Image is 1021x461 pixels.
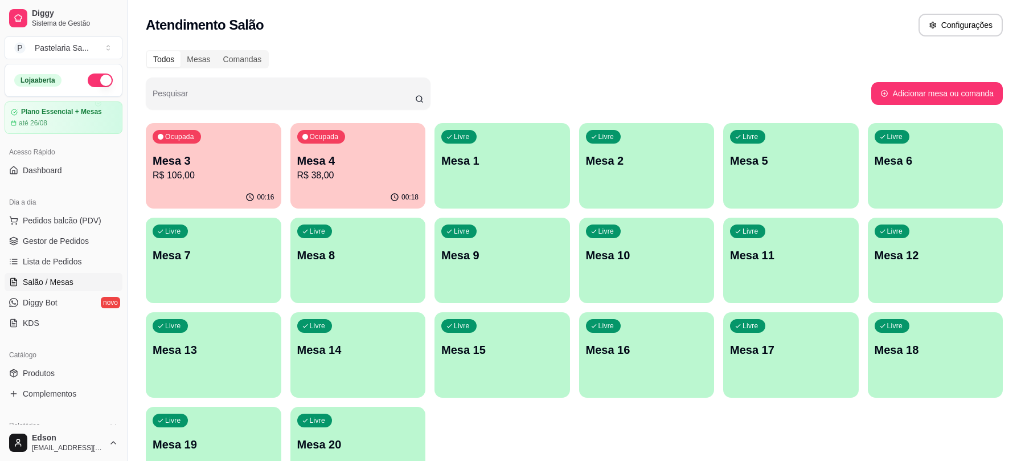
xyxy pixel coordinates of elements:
button: LivreMesa 12 [868,218,1003,303]
button: LivreMesa 7 [146,218,281,303]
span: Produtos [23,368,55,379]
span: Edson [32,433,104,443]
p: Livre [887,132,903,141]
p: Mesa 12 [875,247,997,263]
p: Livre [743,132,758,141]
h2: Atendimento Salão [146,16,264,34]
input: Pesquisar [153,92,415,104]
button: LivreMesa 8 [290,218,426,303]
span: P [14,42,26,54]
button: OcupadaMesa 4R$ 38,0000:18 [290,123,426,209]
p: Ocupada [310,132,339,141]
p: Livre [310,227,326,236]
button: LivreMesa 5 [723,123,859,209]
p: R$ 38,00 [297,169,419,182]
span: [EMAIL_ADDRESS][DOMAIN_NAME] [32,443,104,452]
p: Mesa 19 [153,436,274,452]
p: Livre [454,132,470,141]
a: Plano Essencial + Mesasaté 26/08 [5,101,122,134]
button: LivreMesa 13 [146,312,281,398]
article: Plano Essencial + Mesas [21,108,102,116]
a: Salão / Mesas [5,273,122,291]
p: 00:18 [401,193,419,202]
p: Mesa 16 [586,342,708,358]
button: LivreMesa 11 [723,218,859,303]
p: Mesa 14 [297,342,419,358]
p: Livre [165,321,181,331]
p: Mesa 2 [586,153,708,169]
div: Catálogo [5,346,122,364]
p: 00:16 [257,193,274,202]
p: Mesa 3 [153,153,274,169]
a: KDS [5,314,122,332]
p: Livre [743,321,758,331]
a: Produtos [5,364,122,382]
p: Mesa 13 [153,342,274,358]
p: Livre [598,321,614,331]
p: Mesa 20 [297,436,419,452]
span: KDS [23,317,39,329]
div: Acesso Rápido [5,143,122,161]
button: OcupadaMesa 3R$ 106,0000:16 [146,123,281,209]
button: LivreMesa 6 [868,123,1003,209]
button: LivreMesa 1 [434,123,570,209]
button: Edson[EMAIL_ADDRESS][DOMAIN_NAME] [5,429,122,456]
div: Comandas [217,51,268,67]
div: Pastelaria Sa ... [35,42,89,54]
p: Mesa 4 [297,153,419,169]
button: LivreMesa 10 [579,218,715,303]
p: Livre [887,321,903,331]
span: Gestor de Pedidos [23,235,89,247]
button: Configurações [919,14,1003,36]
p: Mesa 6 [875,153,997,169]
p: Livre [887,227,903,236]
article: até 26/08 [19,119,47,128]
p: Livre [454,321,470,331]
span: Relatórios [9,421,40,430]
p: Mesa 5 [730,153,852,169]
div: Dia a dia [5,193,122,211]
span: Dashboard [23,165,62,176]
p: Mesa 7 [153,247,274,263]
button: LivreMesa 16 [579,312,715,398]
div: Mesas [181,51,216,67]
span: Lista de Pedidos [23,256,82,267]
button: Pedidos balcão (PDV) [5,211,122,230]
button: LivreMesa 9 [434,218,570,303]
p: Livre [310,321,326,331]
a: Diggy Botnovo [5,293,122,312]
p: Mesa 18 [875,342,997,358]
p: Livre [598,132,614,141]
p: Mesa 11 [730,247,852,263]
p: Mesa 8 [297,247,419,263]
p: Ocupada [165,132,194,141]
div: Todos [147,51,181,67]
p: Livre [165,227,181,236]
p: Livre [165,416,181,425]
a: Complementos [5,385,122,403]
p: Mesa 1 [441,153,563,169]
a: Lista de Pedidos [5,252,122,271]
p: Livre [598,227,614,236]
a: Gestor de Pedidos [5,232,122,250]
span: Complementos [23,388,76,399]
p: Mesa 15 [441,342,563,358]
span: Diggy Bot [23,297,58,308]
p: Livre [743,227,758,236]
button: LivreMesa 18 [868,312,1003,398]
span: Sistema de Gestão [32,19,118,28]
a: DiggySistema de Gestão [5,5,122,32]
button: Alterar Status [88,74,113,87]
p: Mesa 17 [730,342,852,358]
p: Livre [310,416,326,425]
span: Salão / Mesas [23,276,73,288]
button: LivreMesa 17 [723,312,859,398]
button: LivreMesa 14 [290,312,426,398]
div: Loja aberta [14,74,61,87]
p: Mesa 10 [586,247,708,263]
p: Livre [454,227,470,236]
span: Diggy [32,9,118,19]
a: Dashboard [5,161,122,179]
p: R$ 106,00 [153,169,274,182]
p: Mesa 9 [441,247,563,263]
